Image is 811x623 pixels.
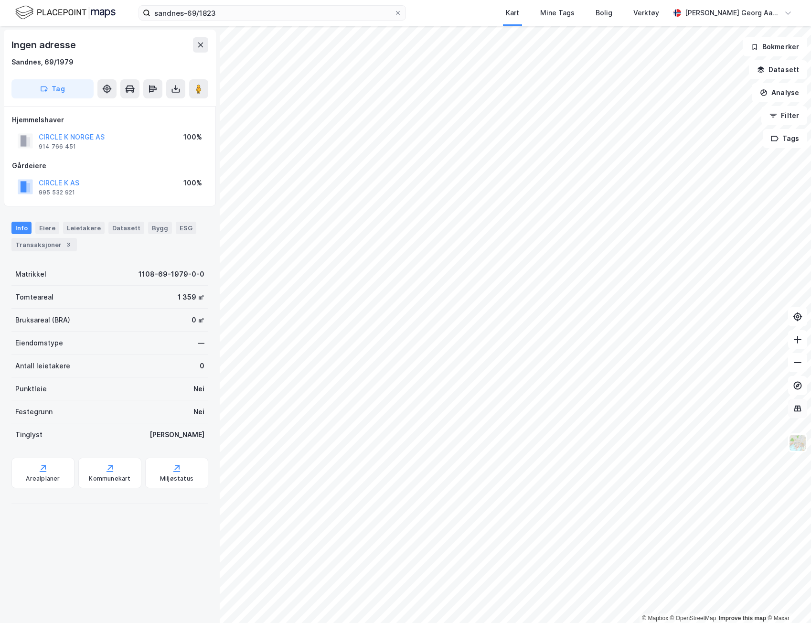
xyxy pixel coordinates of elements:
div: Ingen adresse [11,37,77,53]
button: Tags [763,129,807,148]
div: — [198,337,204,349]
div: 1 359 ㎡ [178,291,204,303]
div: 3 [64,240,73,249]
div: Miljøstatus [160,475,193,483]
div: 995 532 921 [39,189,75,196]
div: Bruksareal (BRA) [15,314,70,326]
div: ESG [176,222,196,234]
div: Tinglyst [15,429,43,440]
div: Punktleie [15,383,47,395]
div: Nei [193,383,204,395]
div: Kommunekart [89,475,130,483]
a: Improve this map [719,615,766,622]
div: 100% [183,131,202,143]
div: Hjemmelshaver [12,114,208,126]
div: [PERSON_NAME] [149,429,204,440]
button: Tag [11,79,94,98]
div: Matrikkel [15,269,46,280]
div: Kontrollprogram for chat [763,577,811,623]
div: Eiendomstype [15,337,63,349]
div: Nei [193,406,204,418]
div: Leietakere [63,222,105,234]
div: Info [11,222,32,234]
img: logo.f888ab2527a4732fd821a326f86c7f29.svg [15,4,116,21]
div: Eiere [35,222,59,234]
div: Tomteareal [15,291,53,303]
div: Sandnes, 69/1979 [11,56,74,68]
div: 100% [183,177,202,189]
div: Bygg [148,222,172,234]
div: Transaksjoner [11,238,77,251]
div: 1108-69-1979-0-0 [139,269,204,280]
div: Mine Tags [540,7,575,19]
button: Datasett [749,60,807,79]
iframe: Chat Widget [763,577,811,623]
div: 0 [200,360,204,372]
a: OpenStreetMap [670,615,716,622]
div: Gårdeiere [12,160,208,172]
button: Bokmerker [743,37,807,56]
div: Verktøy [633,7,659,19]
div: [PERSON_NAME] Georg Aass [PERSON_NAME] [685,7,780,19]
div: Antall leietakere [15,360,70,372]
button: Filter [761,106,807,125]
div: 914 766 451 [39,143,76,150]
div: Bolig [596,7,612,19]
input: Søk på adresse, matrikkel, gårdeiere, leietakere eller personer [150,6,394,20]
div: 0 ㎡ [192,314,204,326]
div: Arealplaner [26,475,60,483]
div: Festegrunn [15,406,53,418]
div: Datasett [108,222,144,234]
a: Mapbox [642,615,668,622]
img: Z [789,434,807,452]
button: Analyse [752,83,807,102]
div: Kart [506,7,519,19]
